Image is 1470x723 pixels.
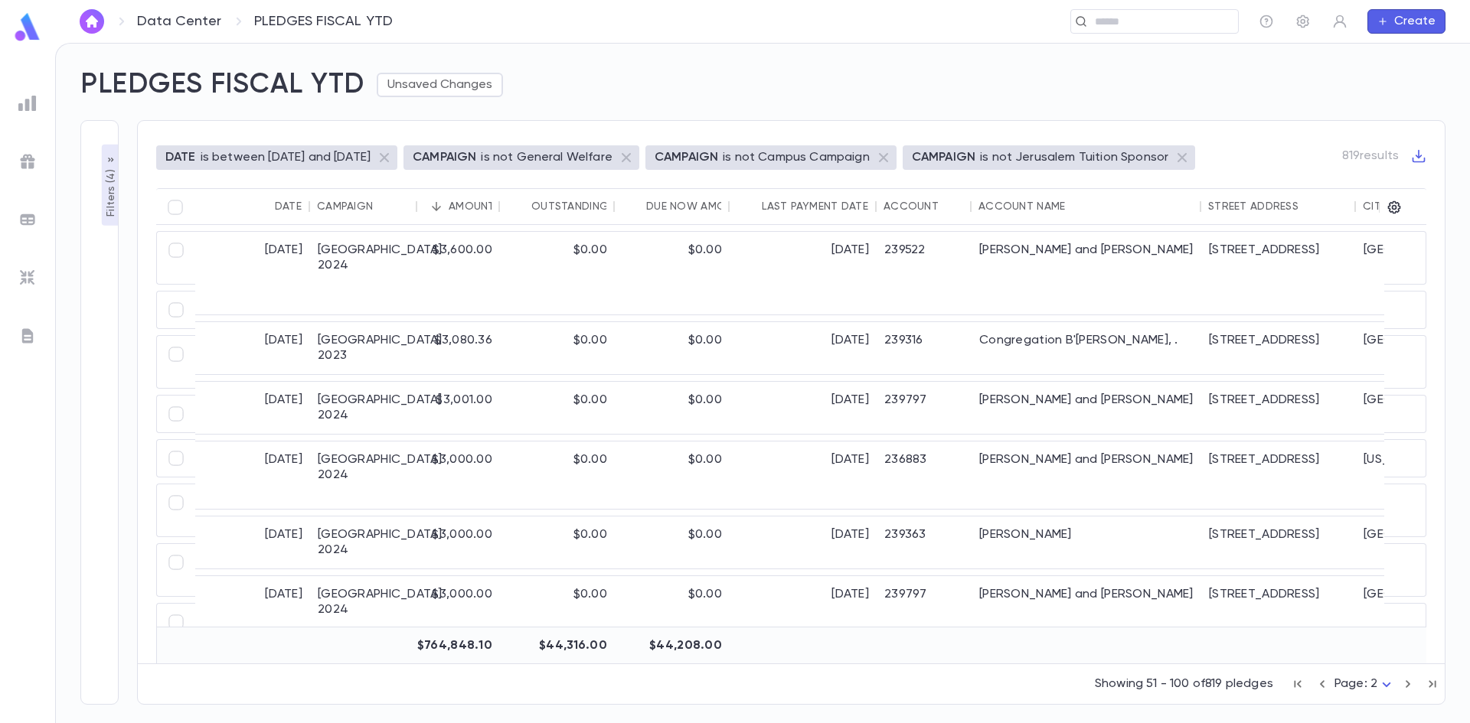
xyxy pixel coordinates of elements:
[972,232,1201,314] div: [PERSON_NAME] and [PERSON_NAME]
[762,200,868,213] div: Last Payment Date
[417,382,500,434] div: $3,001.00
[615,576,730,628] div: $0.00
[83,15,101,28] img: home_white.a664292cf8c1dea59945f0da9f25487c.svg
[310,382,417,434] div: [GEOGRAPHIC_DATA] 2024
[615,322,730,374] div: $0.00
[1201,322,1356,374] div: [STREET_ADDRESS]
[1201,382,1356,434] div: [STREET_ADDRESS]
[1201,232,1356,314] div: [STREET_ADDRESS]
[737,194,762,219] button: Sort
[310,516,417,568] div: [GEOGRAPHIC_DATA] 2024
[500,627,615,664] div: $44,316.00
[877,516,972,568] div: 239363
[972,516,1201,568] div: [PERSON_NAME]
[912,150,975,165] p: CAMPAIGN
[645,145,897,170] div: CAMPAIGNis not Campus Campaign
[730,322,877,374] div: [DATE]
[195,322,310,374] div: [DATE]
[195,576,310,628] div: [DATE]
[1334,678,1377,690] span: Page: 2
[102,145,120,226] button: Filters (4)
[615,441,730,509] div: $0.00
[500,576,615,628] div: $0.00
[80,68,364,102] h2: PLEDGES FISCAL YTD
[18,152,37,171] img: campaigns_grey.99e729a5f7ee94e3726e6486bddda8f1.svg
[373,194,397,219] button: Sort
[317,200,373,213] div: Campaign
[1201,576,1356,628] div: [STREET_ADDRESS]
[615,232,730,314] div: $0.00
[972,441,1201,509] div: [PERSON_NAME] and [PERSON_NAME]
[655,150,718,165] p: CAMPAIGN
[978,200,1065,213] div: Account Name
[730,576,877,628] div: [DATE]
[646,200,747,213] div: Due Now Amount
[137,13,221,30] a: Data Center
[250,194,275,219] button: Sort
[254,13,393,30] p: PLEDGES FISCAL YTD
[972,322,1201,374] div: Congregation B'[PERSON_NAME], .
[481,150,612,165] p: is not General Welfare
[972,382,1201,434] div: [PERSON_NAME] and [PERSON_NAME]
[730,382,877,434] div: [DATE]
[310,441,417,509] div: [GEOGRAPHIC_DATA] 2024
[730,516,877,568] div: [DATE]
[877,382,972,434] div: 239797
[877,232,972,314] div: 239522
[195,516,310,568] div: [DATE]
[1201,441,1356,509] div: [STREET_ADDRESS]
[730,232,877,314] div: [DATE]
[195,232,310,314] div: [DATE]
[275,200,302,213] div: Date
[531,200,609,213] div: Outstanding
[1201,516,1356,568] div: [STREET_ADDRESS]
[1342,148,1399,164] p: 819 results
[877,576,972,628] div: 239797
[730,441,877,509] div: [DATE]
[12,12,43,42] img: logo
[723,150,870,165] p: is not Campus Campaign
[500,441,615,509] div: $0.00
[615,627,730,664] div: $44,208.00
[103,166,119,217] p: Filters ( 4 )
[500,516,615,568] div: $0.00
[877,322,972,374] div: 239316
[310,576,417,628] div: [GEOGRAPHIC_DATA] 2024
[18,327,37,345] img: letters_grey.7941b92b52307dd3b8a917253454ce1c.svg
[500,232,615,314] div: $0.00
[884,200,952,213] div: Account ID
[972,576,1201,628] div: [PERSON_NAME] and [PERSON_NAME]
[615,516,730,568] div: $0.00
[165,150,196,165] p: DATE
[417,516,500,568] div: $3,000.00
[449,200,495,213] div: Amount
[310,232,417,314] div: [GEOGRAPHIC_DATA] 2024
[424,194,449,219] button: Sort
[1065,194,1089,219] button: Sort
[417,322,500,374] div: $3,080.36
[903,145,1195,170] div: CAMPAIGNis not Jerusalem Tuition Sponsor
[417,627,500,664] div: $764,848.10
[500,382,615,434] div: $0.00
[18,269,37,287] img: imports_grey.530a8a0e642e233f2baf0ef88e8c9fcb.svg
[377,73,503,97] button: Unsaved Changes
[1367,9,1445,34] button: Create
[1334,673,1396,696] div: Page: 2
[156,145,397,170] div: DATEis between [DATE] and [DATE]
[877,441,972,509] div: 236883
[615,382,730,434] div: $0.00
[310,322,417,374] div: [GEOGRAPHIC_DATA] 2023
[980,150,1168,165] p: is not Jerusalem Tuition Sponsor
[18,94,37,112] img: reports_grey.c525e4749d1bce6a11f5fe2a8de1b229.svg
[939,194,963,219] button: Sort
[1095,676,1273,692] p: Showing 51 - 100 of 819 pledges
[417,576,500,628] div: $3,000.00
[622,194,646,219] button: Sort
[417,232,500,314] div: $3,600.00
[403,145,639,170] div: CAMPAIGNis not General Welfare
[500,322,615,374] div: $0.00
[195,382,310,434] div: [DATE]
[413,150,476,165] p: CAMPAIGN
[18,210,37,229] img: batches_grey.339ca447c9d9533ef1741baa751efc33.svg
[195,441,310,509] div: [DATE]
